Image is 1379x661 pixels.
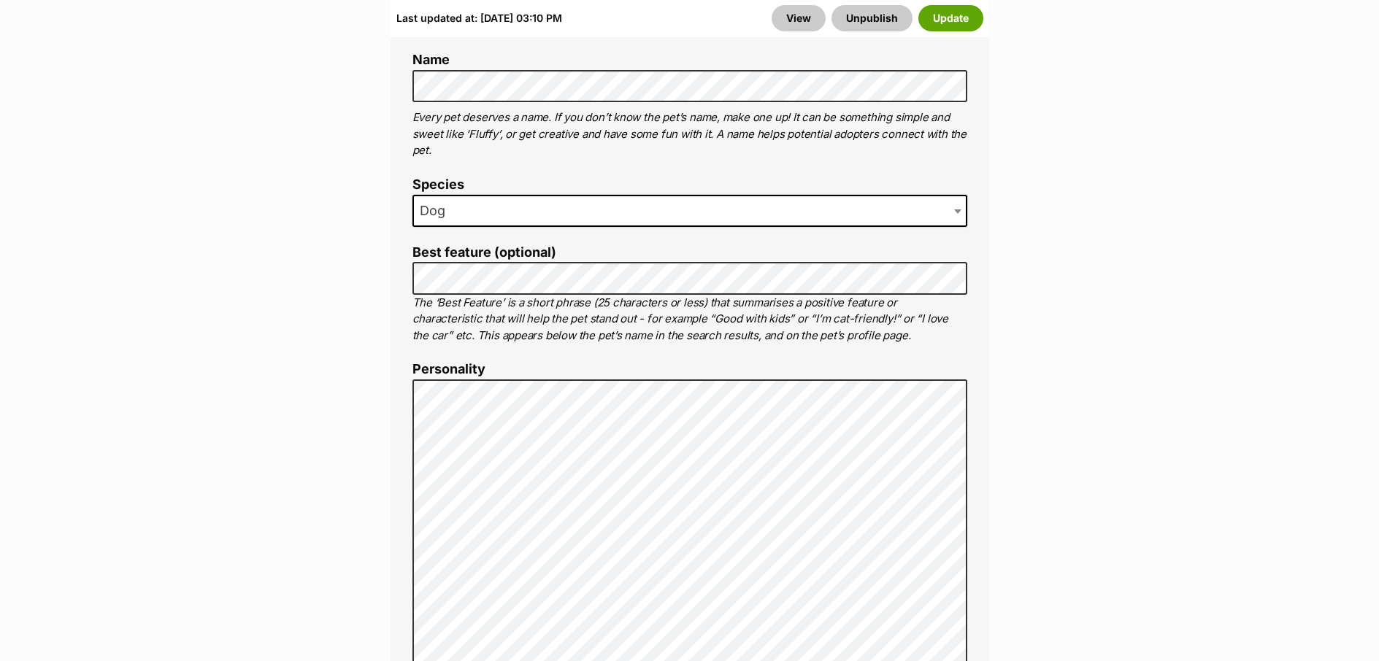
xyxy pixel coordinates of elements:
p: The ‘Best Feature’ is a short phrase (25 characters or less) that summarises a positive feature o... [412,295,967,344]
label: Species [412,177,967,193]
label: Name [412,53,967,68]
button: Update [918,5,983,31]
span: Dog [414,201,460,221]
label: Best feature (optional) [412,245,967,260]
label: Personality [412,362,967,377]
div: Last updated at: [DATE] 03:10 PM [396,5,562,31]
button: Unpublish [831,5,913,31]
a: View [772,5,826,31]
p: Every pet deserves a name. If you don’t know the pet’s name, make one up! It can be something sim... [412,109,967,159]
span: Dog [412,195,967,227]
